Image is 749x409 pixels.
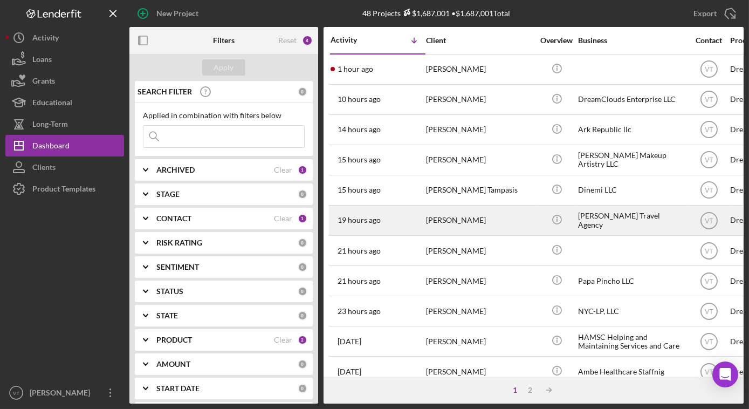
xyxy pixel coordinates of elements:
b: AMOUNT [156,360,190,369]
div: Client [426,36,534,45]
div: Apply [214,59,234,76]
time: 2025-09-18 12:51 [338,307,381,316]
div: Grants [32,70,55,94]
div: [PERSON_NAME] Travel Agency [578,206,686,235]
div: [PERSON_NAME] [426,236,534,265]
text: VT [705,369,713,376]
div: 48 Projects • $1,687,001 Total [363,9,511,18]
div: Reset [278,36,297,45]
div: HAMSC Helping and Maintaining Services and Care [578,327,686,356]
div: 2 [298,335,307,345]
div: 0 [298,311,307,321]
div: Contact [689,36,729,45]
div: 1 [508,386,523,394]
div: Dinemi LLC [578,176,686,204]
time: 2025-09-19 10:25 [338,65,373,73]
div: Clear [274,336,292,344]
div: Product Templates [32,178,95,202]
b: STATUS [156,287,183,296]
div: [PERSON_NAME] [426,115,534,144]
time: 2025-09-18 14:08 [338,277,381,285]
b: Filters [213,36,235,45]
div: Clients [32,156,56,181]
div: [PERSON_NAME] [27,382,97,406]
text: VT [705,247,713,255]
div: 0 [298,238,307,248]
time: 2025-09-19 01:24 [338,95,381,104]
div: 1 [298,165,307,175]
div: Clear [274,166,292,174]
time: 2025-09-17 20:52 [338,367,361,376]
button: Long-Term [5,113,124,135]
text: VT [705,217,713,224]
b: SEARCH FILTER [138,87,192,96]
button: Educational [5,92,124,113]
div: DreamClouds Enterprise LLC [578,85,686,114]
div: $1,687,001 [401,9,450,18]
button: Export [683,3,744,24]
button: Product Templates [5,178,124,200]
text: VT [705,126,713,134]
button: VT[PERSON_NAME] [5,382,124,404]
div: New Project [156,3,198,24]
div: Overview [537,36,577,45]
div: Educational [32,92,72,116]
div: 2 [523,386,538,394]
text: VT [705,308,713,315]
div: [PERSON_NAME] [426,85,534,114]
div: Dashboard [32,135,70,159]
div: 0 [298,287,307,296]
div: 0 [298,87,307,97]
text: VT [705,96,713,104]
div: [PERSON_NAME] Tampasis [426,176,534,204]
div: 0 [298,262,307,272]
div: [PERSON_NAME] [426,267,534,295]
div: [PERSON_NAME] [426,206,534,235]
div: Papa Pincho LLC [578,267,686,295]
div: Clear [274,214,292,223]
button: Activity [5,27,124,49]
button: Clients [5,156,124,178]
text: VT [705,156,713,164]
div: 0 [298,384,307,393]
div: 1 [298,214,307,223]
div: Applied in combination with filters below [143,111,305,120]
time: 2025-09-18 16:03 [338,216,381,224]
button: Grants [5,70,124,92]
b: START DATE [156,384,200,393]
b: RISK RATING [156,238,202,247]
b: CONTACT [156,214,191,223]
div: Long-Term [32,113,68,138]
div: [PERSON_NAME] [426,357,534,386]
div: [PERSON_NAME] [426,146,534,174]
time: 2025-09-18 14:54 [338,247,381,255]
div: Loans [32,49,52,73]
div: Open Intercom Messenger [712,362,738,387]
div: Business [578,36,686,45]
b: SENTIMENT [156,263,199,271]
time: 2025-09-17 23:50 [338,337,361,346]
div: [PERSON_NAME] [426,297,534,325]
button: Apply [202,59,245,76]
div: 4 [302,35,313,46]
b: STATE [156,311,178,320]
time: 2025-09-18 20:59 [338,155,381,164]
div: Activity [331,36,378,44]
b: STAGE [156,190,180,199]
text: VT [705,187,713,194]
button: Dashboard [5,135,124,156]
button: Loans [5,49,124,70]
div: Activity [32,27,59,51]
div: NYC-LP, LLC [578,297,686,325]
text: VT [13,390,19,396]
time: 2025-09-18 21:33 [338,125,381,134]
div: [PERSON_NAME] Makeup Artistry LLC [578,146,686,174]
